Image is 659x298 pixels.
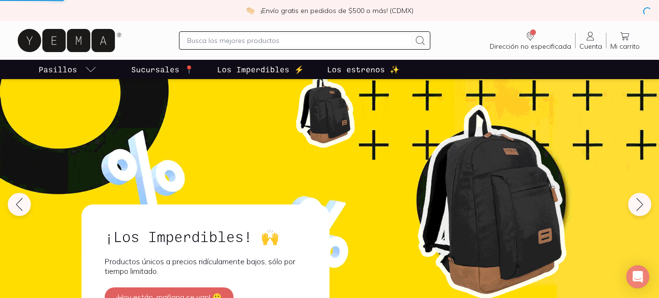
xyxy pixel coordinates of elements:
div: Open Intercom Messenger [626,265,649,288]
p: Pasillos [39,64,77,75]
span: Cuenta [579,42,602,51]
span: Mi carrito [610,42,640,51]
a: Mi carrito [606,30,644,51]
p: Sucursales 📍 [131,64,194,75]
p: Productos únicos a precios ridículamente bajos, sólo por tiempo limitado. [105,257,306,276]
span: Dirección no especificada [490,42,571,51]
p: Los estrenos ✨ [327,64,399,75]
a: Cuenta [576,30,606,51]
img: check [246,6,255,15]
p: ¡Envío gratis en pedidos de $500 o más! (CDMX) [261,6,413,15]
p: Los Imperdibles ⚡️ [217,64,304,75]
a: Los estrenos ✨ [325,60,401,79]
h2: ¡Los Imperdibles! 🙌 [105,228,306,245]
a: Sucursales 📍 [129,60,196,79]
input: Busca los mejores productos [187,35,411,46]
a: Los Imperdibles ⚡️ [215,60,306,79]
a: Dirección no especificada [486,30,575,51]
a: pasillo-todos-link [37,60,98,79]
